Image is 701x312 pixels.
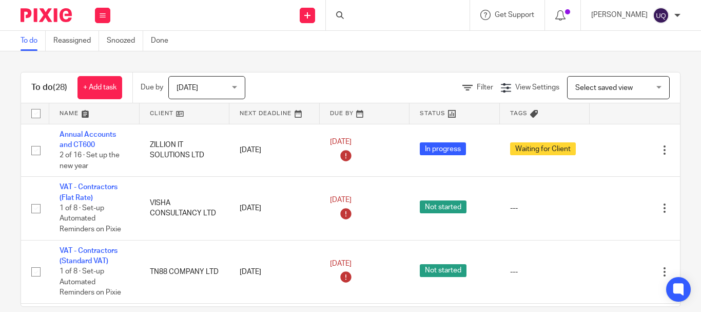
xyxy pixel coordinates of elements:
[510,267,580,277] div: ---
[229,124,320,177] td: [DATE]
[510,203,580,213] div: ---
[330,196,352,204] span: [DATE]
[591,10,648,20] p: [PERSON_NAME]
[420,142,466,155] span: In progress
[495,11,534,19] span: Get Support
[653,7,669,24] img: svg%3E
[140,240,230,303] td: TN88 COMPANY LTD
[330,260,352,267] span: [DATE]
[60,205,121,233] span: 1 of 8 · Set-up Automated Reminders on Pixie
[53,83,67,91] span: (28)
[420,264,466,277] span: Not started
[510,111,528,116] span: Tags
[477,84,493,91] span: Filter
[21,8,72,22] img: Pixie
[575,84,633,91] span: Select saved view
[510,142,576,155] span: Waiting for Client
[330,138,352,145] span: [DATE]
[77,76,122,99] a: + Add task
[177,84,198,91] span: [DATE]
[229,177,320,240] td: [DATE]
[60,183,118,201] a: VAT - Contractors (Flat Rate)
[60,152,120,170] span: 2 of 16 · Set up the new year
[140,124,230,177] td: ZILLION IT SOLUTIONS LTD
[229,240,320,303] td: [DATE]
[420,200,466,213] span: Not started
[60,268,121,297] span: 1 of 8 · Set-up Automated Reminders on Pixie
[140,177,230,240] td: VISHA CONSULTANCY LTD
[141,82,163,93] p: Due by
[151,31,176,51] a: Done
[31,82,67,93] h1: To do
[21,31,46,51] a: To do
[60,247,118,265] a: VAT - Contractors (Standard VAT)
[515,84,559,91] span: View Settings
[60,131,116,149] a: Annual Accounts and CT600
[107,31,143,51] a: Snoozed
[53,31,99,51] a: Reassigned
